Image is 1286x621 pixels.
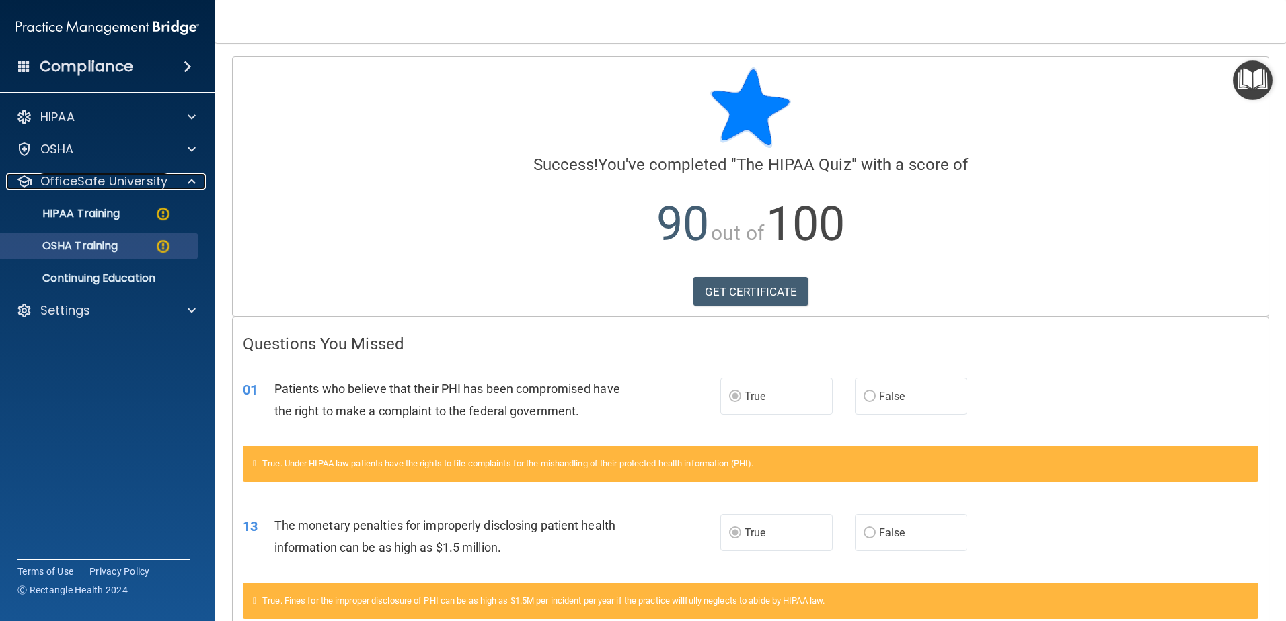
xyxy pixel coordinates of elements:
[16,14,199,41] img: PMB logo
[745,526,765,539] span: True
[16,173,196,190] a: OfficeSafe University
[16,302,196,319] a: Settings
[243,518,258,534] span: 13
[9,272,192,285] p: Continuing Education
[864,528,876,538] input: False
[243,382,258,398] span: 01
[745,390,765,403] span: True
[9,207,120,220] p: HIPAA Training
[155,238,172,255] img: warning-circle.0cc9ac19.png
[16,141,196,157] a: OSHA
[533,155,599,174] span: Success!
[155,206,172,222] img: warning-circle.0cc9ac19.png
[40,173,167,190] p: OfficeSafe University
[40,302,90,319] p: Settings
[766,196,845,251] span: 100
[40,109,75,125] p: HIPAA
[656,196,709,251] span: 90
[89,565,150,578] a: Privacy Policy
[243,335,1258,353] h4: Questions You Missed
[879,390,905,403] span: False
[864,392,876,402] input: False
[736,155,851,174] span: The HIPAA Quiz
[262,458,753,468] span: True. Under HIPAA law patients have the rights to file complaints for the mishandling of their pr...
[729,392,741,402] input: True
[17,565,73,578] a: Terms of Use
[879,526,905,539] span: False
[274,382,620,418] span: Patients who believe that their PHI has been compromised have the right to make a complaint to th...
[40,57,133,76] h4: Compliance
[262,595,825,606] span: True. Fines for the improper disclosure of PHI can be as high as $1.5M per incident per year if t...
[17,583,128,597] span: Ⓒ Rectangle Health 2024
[693,277,808,306] a: GET CERTIFICATE
[711,221,764,245] span: out of
[274,518,615,554] span: The monetary penalties for improperly disclosing patient health information can be as high as $1....
[1233,60,1273,100] button: Open Resource Center
[729,528,741,538] input: True
[9,239,118,253] p: OSHA Training
[40,141,74,157] p: OSHA
[243,156,1258,173] h4: You've completed " " with a score of
[710,67,791,148] img: blue-star-rounded.9d042014.png
[16,109,196,125] a: HIPAA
